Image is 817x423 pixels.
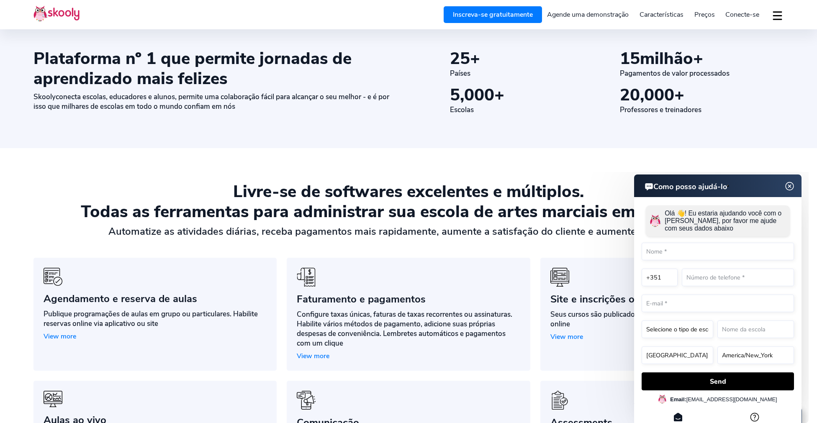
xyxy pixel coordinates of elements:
[33,92,56,102] span: Skooly
[725,10,759,19] span: Conecte-se
[287,258,530,371] a: icon-benefits-10Faturamento e pagamentosConfigure taxas únicas, faturas de taxas recorrentes ou a...
[450,85,614,105] div: +
[44,391,62,407] img: icon-benefits-6
[444,6,542,23] a: Inscreva-se gratuitamente
[450,84,494,106] span: 5,000
[44,332,76,341] span: View more
[550,268,569,287] img: icon-benefits-4
[450,47,470,70] span: 25
[44,309,267,328] div: Publique programações de aulas em grupo ou particulares. Habilite reservas online via aplicativo ...
[694,10,715,19] span: Preços
[540,258,784,371] a: icon-benefits-4Site e inscrições onlineSeus cursos são publicados automaticamente no site para in...
[450,69,614,78] div: Países
[620,49,784,69] div: milhão+
[297,351,329,361] span: View more
[450,105,614,115] div: Escolas
[297,293,520,305] div: Faturamento e pagamentos
[620,47,640,70] span: 15
[771,6,784,25] button: dropdown menu
[720,8,765,21] a: Conecte-se
[33,92,390,111] div: conecta escolas, educadores e alunos, permite uma colaboração fácil para alcançar o seu melhor - ...
[450,49,614,69] div: +
[297,391,316,410] img: icon-benefits-5
[33,5,80,22] img: Skooly
[33,258,277,371] a: icon-benefits-3Agendamento e reserva de aulasPublique programações de aulas em grupo ou particula...
[33,225,784,238] div: Automatize as atividades diárias, receba pagamentos mais rapidamente, aumente a satisfação do cli...
[542,8,635,21] a: Agende uma demonstração
[550,391,569,410] img: icon-benefits-12
[44,292,267,305] div: Agendamento e reserva de aulas
[620,85,784,105] div: +
[689,8,720,21] a: Preços
[550,310,773,329] div: Seus cursos são publicados automaticamente no site para inscrições online
[44,268,62,286] img: icon-benefits-3
[634,8,689,21] a: Características
[297,310,520,348] div: Configure taxas únicas, faturas de taxas recorrentes ou assinaturas. Habilite vários métodos de p...
[33,49,390,89] div: Plataforma nº 1 que permite jornadas de aprendizado mais felizes
[33,202,784,222] div: Todas as ferramentas para administrar sua escola de artes marciais em um só lugar.
[620,69,784,78] div: Pagamentos de valor processados
[620,105,784,115] div: Professores e treinadores
[550,332,583,341] span: View more
[550,293,773,305] div: Site e inscrições online
[297,268,316,287] img: icon-benefits-10
[33,182,784,202] div: Livre-se de softwares excelentes e múltiplos.
[620,84,674,106] span: 20,000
